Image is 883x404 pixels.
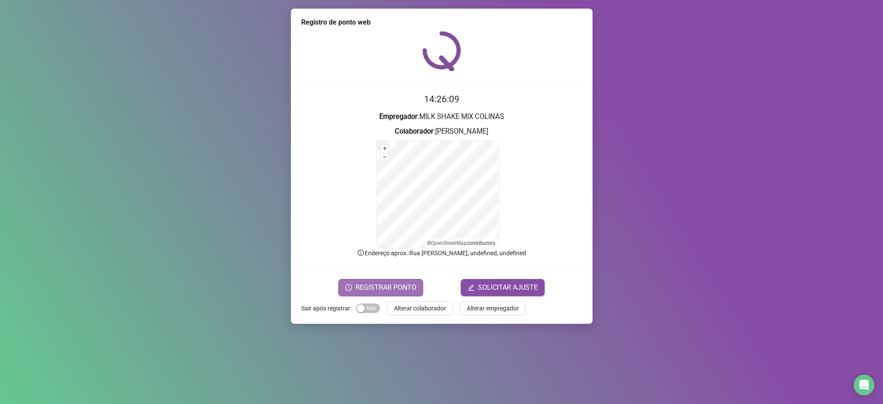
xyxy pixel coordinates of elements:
[468,284,474,291] span: edit
[345,284,352,291] span: clock-circle
[301,111,582,122] h3: : MILK SHAKE MIX COLINAS
[394,304,446,313] span: Alterar colaborador
[427,240,496,246] li: © contributors.
[301,17,582,28] div: Registro de ponto web
[460,301,526,315] button: Alterar empregador
[431,240,467,246] a: OpenStreetMap
[424,94,459,104] time: 14:26:09
[395,127,434,135] strong: Colaborador
[301,126,582,137] h3: : [PERSON_NAME]
[338,279,423,296] button: REGISTRAR PONTO
[387,301,453,315] button: Alterar colaborador
[422,31,461,71] img: QRPoint
[357,249,365,257] span: info-circle
[854,375,874,395] div: Open Intercom Messenger
[356,282,416,293] span: REGISTRAR PONTO
[461,279,545,296] button: editSOLICITAR AJUSTE
[379,113,418,121] strong: Empregador
[381,144,389,153] button: +
[478,282,538,293] span: SOLICITAR AJUSTE
[301,301,356,315] label: Sair após registrar
[381,153,389,161] button: –
[467,304,519,313] span: Alterar empregador
[301,248,582,258] p: Endereço aprox. : Rua [PERSON_NAME], undefined, undefined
